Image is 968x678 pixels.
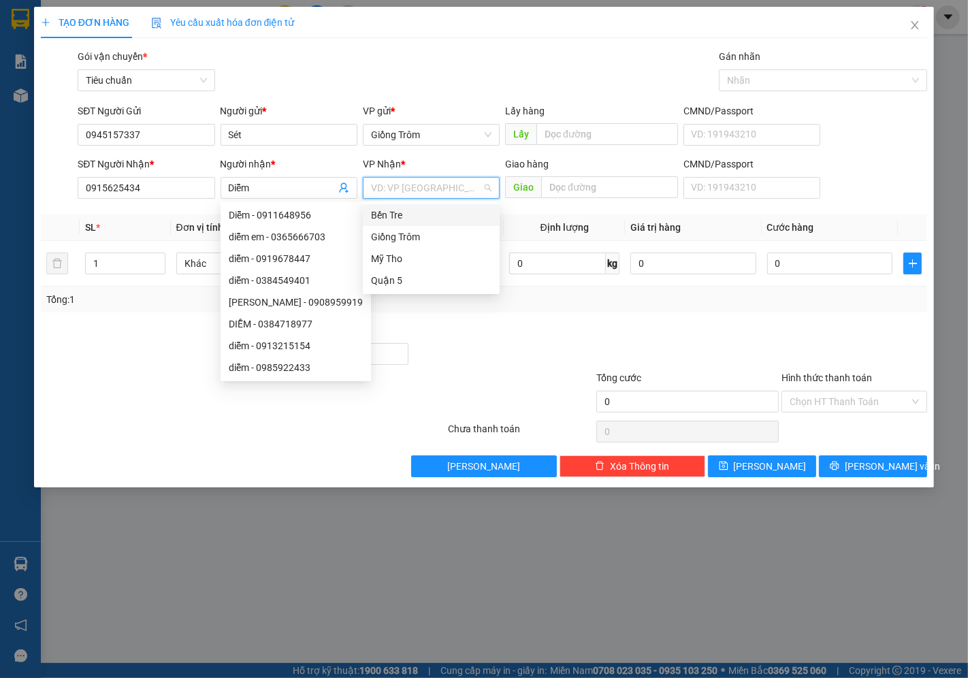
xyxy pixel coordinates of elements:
[630,222,681,233] span: Giá trị hàng
[221,291,371,313] div: NGUYỄN DIỄM - 0908959919
[734,459,807,474] span: [PERSON_NAME]
[78,51,147,62] span: Gói vận chuyển
[708,455,816,477] button: save[PERSON_NAME]
[505,159,549,169] span: Giao hàng
[38,14,95,27] span: Giồng Trôm
[150,263,165,274] span: Decrease Value
[606,253,619,274] span: kg
[151,18,162,29] img: icon
[221,270,371,291] div: diễm - 0384549401
[179,95,195,108] span: SL:
[909,20,920,31] span: close
[106,29,138,42] span: Cường
[229,317,363,332] div: DIỄM - 0384718977
[229,338,363,353] div: diễm - 0913215154
[505,123,536,145] span: Lấy
[719,51,760,62] label: Gán nhãn
[221,313,371,335] div: DIỄM - 0384718977
[78,103,214,118] div: SĐT Người Gửi
[448,459,521,474] span: [PERSON_NAME]
[903,253,922,274] button: plus
[363,103,500,118] div: VP gửi
[229,360,363,375] div: diễm - 0985922433
[86,70,206,91] span: Tiêu chuẩn
[830,461,839,472] span: printer
[338,182,349,193] span: user-add
[781,372,872,383] label: Hình thức thanh toán
[371,229,491,244] div: Giồng Trôm
[541,222,589,233] span: Định lượng
[5,44,67,57] span: 0377336638
[221,204,371,226] div: Diễm - 0911648956
[683,157,820,172] div: CMND/Passport
[229,229,363,244] div: diễm em - 0365666703
[610,459,669,474] span: Xóa Thông tin
[5,88,90,114] span: 1 - Thùng xốp (đồ lạnh)
[363,226,500,248] div: Giồng Trôm
[447,421,596,445] div: Chưa thanh toán
[363,159,401,169] span: VP Nhận
[106,14,202,27] p: Nhận:
[41,18,50,27] span: plus
[221,157,357,172] div: Người nhận
[22,69,28,82] span: 0
[630,253,756,274] input: 0
[505,176,541,198] span: Giao
[85,222,96,233] span: SL
[229,295,363,310] div: [PERSON_NAME] - 0908959919
[134,14,170,27] span: Quận 5
[411,455,557,477] button: [PERSON_NAME]
[229,251,363,266] div: diễm - 0919678447
[104,67,203,84] td: CC:
[536,123,678,145] input: Dọc đường
[78,157,214,172] div: SĐT Người Nhận
[371,125,491,145] span: Giồng Trôm
[595,461,604,472] span: delete
[229,208,363,223] div: Diễm - 0911648956
[505,106,545,116] span: Lấy hàng
[195,94,202,109] span: 1
[221,103,357,118] div: Người gửi
[154,255,162,263] span: up
[845,459,940,474] span: [PERSON_NAME] và In
[221,248,371,270] div: diễm - 0919678447
[719,461,728,472] span: save
[46,292,374,307] div: Tổng: 1
[122,69,155,82] span: 35.000
[363,248,500,270] div: Mỹ Tho
[176,222,227,233] span: Đơn vị tính
[596,372,641,383] span: Tổng cước
[106,44,167,57] span: 0868417358
[5,14,103,27] p: Gửi từ:
[363,270,500,291] div: Quận 5
[683,103,820,118] div: CMND/Passport
[221,226,371,248] div: diễm em - 0365666703
[541,176,678,198] input: Dọc đường
[371,251,491,266] div: Mỹ Tho
[221,335,371,357] div: diễm - 0913215154
[371,273,491,288] div: Quận 5
[221,357,371,378] div: diễm - 0985922433
[560,455,705,477] button: deleteXóa Thông tin
[154,265,162,273] span: down
[5,67,105,84] td: CR:
[46,253,68,274] button: delete
[151,17,295,28] span: Yêu cầu xuất hóa đơn điện tử
[819,455,927,477] button: printer[PERSON_NAME] và In
[371,208,491,223] div: Bến Tre
[5,29,88,42] span: [PERSON_NAME]
[184,253,324,274] span: Khác
[363,204,500,226] div: Bến Tre
[229,273,363,288] div: diễm - 0384549401
[904,258,921,269] span: plus
[896,7,934,45] button: Close
[41,17,129,28] span: TẠO ĐƠN HÀNG
[150,253,165,263] span: Increase Value
[767,222,814,233] span: Cước hàng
